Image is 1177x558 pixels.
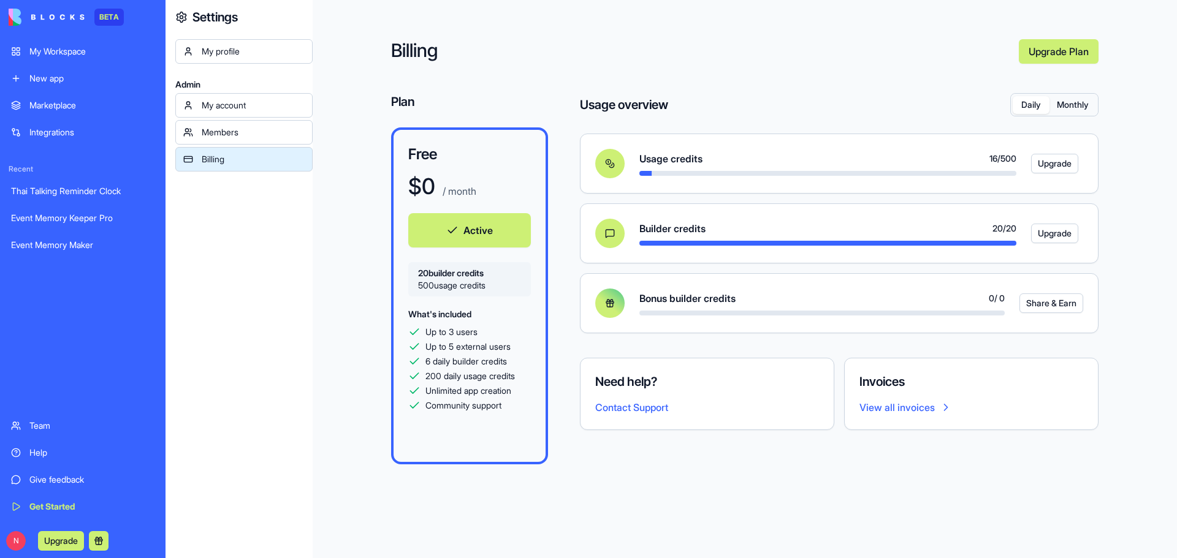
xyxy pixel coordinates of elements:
[1019,39,1099,64] a: Upgrade Plan
[94,9,124,26] div: BETA
[408,145,531,164] h3: Free
[595,373,819,390] h4: Need help?
[989,292,1005,304] span: 0 / 0
[425,399,501,412] span: Community support
[4,120,162,145] a: Integrations
[6,531,26,551] span: N
[175,120,313,145] a: Members
[202,153,305,165] div: Billing
[29,473,154,486] div: Give feedback
[425,385,511,397] span: Unlimited app creation
[11,239,154,251] div: Event Memory Maker
[1019,293,1083,313] button: Share & Earn
[38,534,84,546] a: Upgrade
[175,78,313,91] span: Admin
[4,440,162,465] a: Help
[418,279,521,292] span: 500 usage credits
[639,291,736,306] span: Bonus builder credits
[11,212,154,224] div: Event Memory Keeper Pro
[175,39,313,64] a: My profile
[4,179,162,203] a: Thai Talking Reminder Clock
[391,93,548,110] h4: Plan
[4,93,162,118] a: Marketplace
[4,233,162,257] a: Event Memory Maker
[192,9,238,26] h4: Settings
[859,373,1083,390] h4: Invoices
[1013,96,1049,114] button: Daily
[391,39,1009,64] h2: Billing
[38,531,84,551] button: Upgrade
[1031,154,1078,173] button: Upgrade
[408,174,435,198] h1: $ 0
[29,72,154,85] div: New app
[4,206,162,230] a: Event Memory Keeper Pro
[4,494,162,519] a: Get Started
[418,267,521,279] span: 20 builder credits
[29,447,154,459] div: Help
[29,420,154,432] div: Team
[29,126,154,138] div: Integrations
[1049,96,1096,114] button: Monthly
[639,221,706,236] span: Builder credits
[4,39,162,64] a: My Workspace
[408,213,531,247] button: Active
[4,164,162,174] span: Recent
[202,99,305,111] div: My account
[29,45,154,58] div: My Workspace
[595,400,668,415] button: Contact Support
[408,309,471,319] span: What's included
[9,9,85,26] img: logo
[989,153,1016,165] span: 16 / 500
[202,45,305,58] div: My profile
[1031,154,1068,173] a: Upgrade
[175,93,313,118] a: My account
[425,326,478,338] span: Up to 3 users
[639,151,703,166] span: Usage credits
[992,222,1016,235] span: 20 / 20
[9,9,124,26] a: BETA
[425,355,507,368] span: 6 daily builder credits
[1031,224,1068,243] a: Upgrade
[391,127,548,464] a: Free$0 / monthActive20builder credits500usage creditsWhat's includedUp to 3 usersUp to 5 external...
[4,66,162,91] a: New app
[29,500,154,513] div: Get Started
[202,126,305,138] div: Members
[440,184,476,198] p: / month
[580,96,668,113] h4: Usage overview
[11,185,154,197] div: Thai Talking Reminder Clock
[4,467,162,492] a: Give feedback
[29,99,154,111] div: Marketplace
[1031,224,1078,243] button: Upgrade
[425,370,515,382] span: 200 daily usage credits
[4,413,162,438] a: Team
[175,147,313,172] a: Billing
[859,400,1083,415] a: View all invoices
[425,341,511,353] span: Up to 5 external users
